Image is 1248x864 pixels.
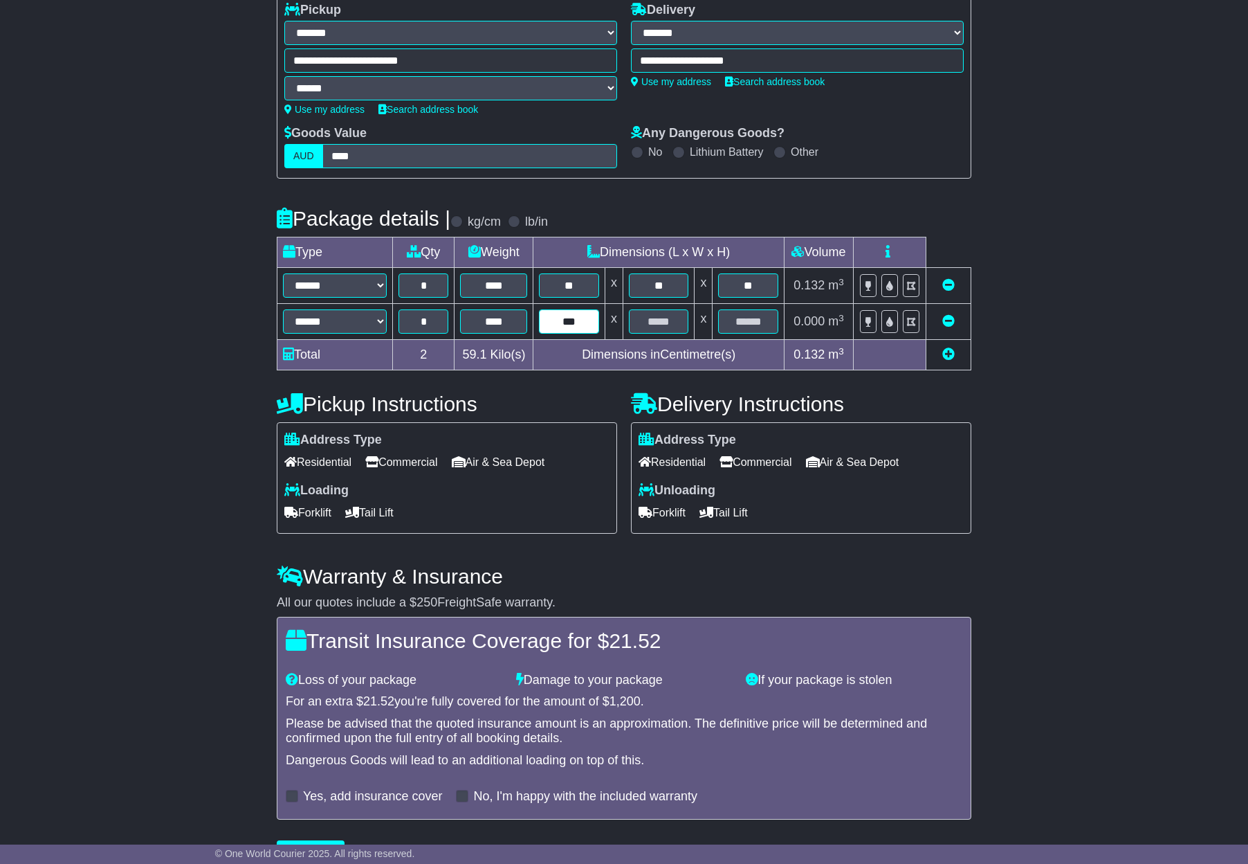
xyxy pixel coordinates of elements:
h4: Transit Insurance Coverage for $ [286,629,962,652]
td: Dimensions in Centimetre(s) [533,340,784,370]
span: m [828,278,844,292]
span: Residential [639,451,706,473]
td: Qty [393,237,455,268]
label: Loading [284,483,349,498]
label: AUD [284,144,323,168]
h4: Pickup Instructions [277,393,617,415]
a: Use my address [631,76,711,87]
div: Dangerous Goods will lead to an additional loading on top of this. [286,753,962,768]
span: Air & Sea Depot [806,451,899,473]
label: No [648,145,662,159]
span: Commercial [719,451,791,473]
div: Loss of your package [279,673,509,688]
a: Search address book [378,104,478,115]
sup: 3 [838,346,844,357]
span: © One World Courier 2025. All rights reserved. [215,848,415,859]
sup: 3 [838,313,844,323]
sup: 3 [838,277,844,287]
label: Yes, add insurance cover [303,789,442,804]
h4: Package details | [277,207,450,230]
td: Dimensions (L x W x H) [533,237,784,268]
span: 0.000 [793,314,825,328]
div: Please be advised that the quoted insurance amount is an approximation. The definitive price will... [286,717,962,746]
span: 0.132 [793,348,825,361]
label: Address Type [639,433,736,448]
span: Commercial [365,451,437,473]
label: Unloading [639,483,715,498]
label: Any Dangerous Goods? [631,126,784,141]
span: 0.132 [793,278,825,292]
td: Type [277,237,393,268]
div: All our quotes include a $ FreightSafe warranty. [277,595,971,611]
label: Address Type [284,433,382,448]
span: Air & Sea Depot [452,451,545,473]
label: lb/in [525,215,548,230]
td: Weight [455,237,533,268]
span: Tail Lift [699,502,748,523]
label: Goods Value [284,126,367,141]
span: 21.52 [363,694,394,708]
span: Forklift [639,502,686,523]
span: Forklift [284,502,331,523]
span: Tail Lift [345,502,394,523]
label: Pickup [284,3,341,18]
a: Remove this item [942,314,955,328]
span: m [828,314,844,328]
span: m [828,348,844,361]
label: Lithium Battery [690,145,764,159]
a: Use my address [284,104,365,115]
a: Remove this item [942,278,955,292]
span: 21.52 [609,629,661,652]
h4: Delivery Instructions [631,393,971,415]
td: Volume [784,237,853,268]
span: Residential [284,451,351,473]
label: Delivery [631,3,695,18]
h4: Warranty & Insurance [277,565,971,588]
td: x [605,268,623,304]
a: Search address book [725,76,825,87]
td: Kilo(s) [455,340,533,370]
span: 59.1 [462,348,486,361]
td: x [605,304,623,340]
div: If your package is stolen [739,673,969,688]
span: 1,200 [609,694,641,708]
td: x [695,268,713,304]
td: x [695,304,713,340]
label: Other [791,145,818,159]
td: 2 [393,340,455,370]
label: No, I'm happy with the included warranty [473,789,697,804]
td: Total [277,340,393,370]
div: Damage to your package [509,673,740,688]
div: For an extra $ you're fully covered for the amount of $ . [286,694,962,710]
span: 250 [416,595,437,609]
a: Add new item [942,348,955,361]
label: kg/cm [468,215,501,230]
